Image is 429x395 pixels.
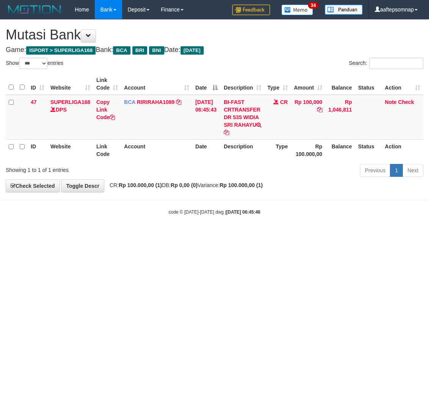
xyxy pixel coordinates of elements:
[124,99,135,105] span: BCA
[93,73,121,95] th: Link Code: activate to sort column ascending
[47,139,93,161] th: Website
[325,5,363,15] img: panduan.png
[221,139,264,161] th: Description
[224,129,229,135] a: Copy BI-FAST CRTRANSFER DR 535 WIDIA SRI RAHAYU to clipboard
[6,4,63,15] img: MOTION_logo.png
[93,139,121,161] th: Link Code
[264,73,291,95] th: Type: activate to sort column ascending
[221,73,264,95] th: Description: activate to sort column ascending
[171,182,198,188] strong: Rp 0,00 (0)
[382,73,423,95] th: Action: activate to sort column ascending
[220,182,263,188] strong: Rp 100.000,00 (1)
[280,99,288,105] span: CR
[26,46,96,55] span: ISPORT > SUPERLIGA168
[50,99,90,105] a: SUPERLIGA168
[398,99,414,105] a: Check
[6,27,423,42] h1: Mutasi Bank
[360,164,390,177] a: Previous
[106,182,263,188] span: CR: DB: Variance:
[355,73,382,95] th: Status
[169,209,261,215] small: code © [DATE]-[DATE] dwg |
[192,95,221,140] td: [DATE] 06:45:43
[325,95,355,140] td: Rp 1,046,811
[149,46,164,55] span: BNI
[132,46,147,55] span: BRI
[119,182,162,188] strong: Rp 100.000,00 (1)
[96,99,115,120] a: Copy Link Code
[325,139,355,161] th: Balance
[291,73,325,95] th: Amount: activate to sort column ascending
[137,99,175,105] a: RIRIRAHA1089
[291,95,325,140] td: Rp 100,000
[264,139,291,161] th: Type
[6,46,423,54] h4: Game: Bank: Date:
[325,73,355,95] th: Balance
[181,46,204,55] span: [DATE]
[61,179,104,192] a: Toggle Descr
[6,163,173,174] div: Showing 1 to 1 of 1 entries
[192,73,221,95] th: Date: activate to sort column descending
[232,5,270,15] img: Feedback.jpg
[385,99,397,105] a: Note
[192,139,221,161] th: Date
[390,164,403,177] a: 1
[369,58,423,69] input: Search:
[113,46,130,55] span: BCA
[31,99,37,105] span: 47
[47,73,93,95] th: Website: activate to sort column ascending
[28,73,47,95] th: ID: activate to sort column ascending
[19,58,47,69] select: Showentries
[47,95,93,140] td: DPS
[226,209,260,215] strong: [DATE] 06:45:46
[355,139,382,161] th: Status
[176,99,181,105] a: Copy RIRIRAHA1089 to clipboard
[6,179,60,192] a: Check Selected
[121,139,192,161] th: Account
[28,139,47,161] th: ID
[402,164,423,177] a: Next
[221,95,264,140] td: BI-FAST CRTRANSFER DR 535 WIDIA SRI RAHAYU
[6,58,63,69] label: Show entries
[317,107,322,113] a: Copy Rp 100,000 to clipboard
[281,5,313,15] img: Button%20Memo.svg
[349,58,423,69] label: Search:
[308,2,318,9] span: 34
[291,139,325,161] th: Rp 100.000,00
[121,73,192,95] th: Account: activate to sort column ascending
[382,139,423,161] th: Action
